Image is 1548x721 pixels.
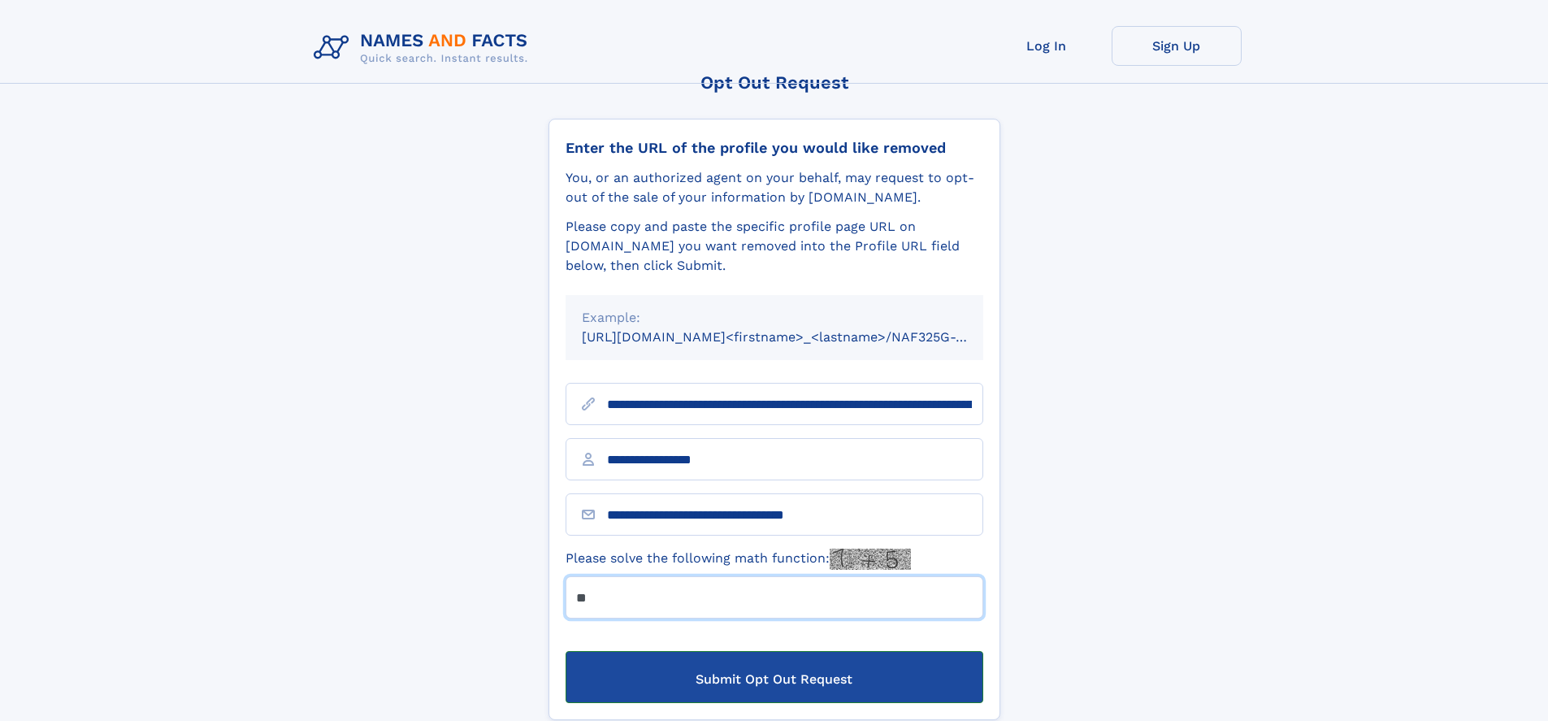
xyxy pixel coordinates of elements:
img: Logo Names and Facts [307,26,541,70]
a: Log In [982,26,1112,66]
div: Example: [582,308,967,328]
div: Enter the URL of the profile you would like removed [566,139,983,157]
div: Please copy and paste the specific profile page URL on [DOMAIN_NAME] you want removed into the Pr... [566,217,983,276]
div: You, or an authorized agent on your behalf, may request to opt-out of the sale of your informatio... [566,168,983,207]
a: Sign Up [1112,26,1242,66]
label: Please solve the following math function: [566,549,911,570]
small: [URL][DOMAIN_NAME]<firstname>_<lastname>/NAF325G-xxxxxxxx [582,329,1014,345]
button: Submit Opt Out Request [566,651,983,703]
